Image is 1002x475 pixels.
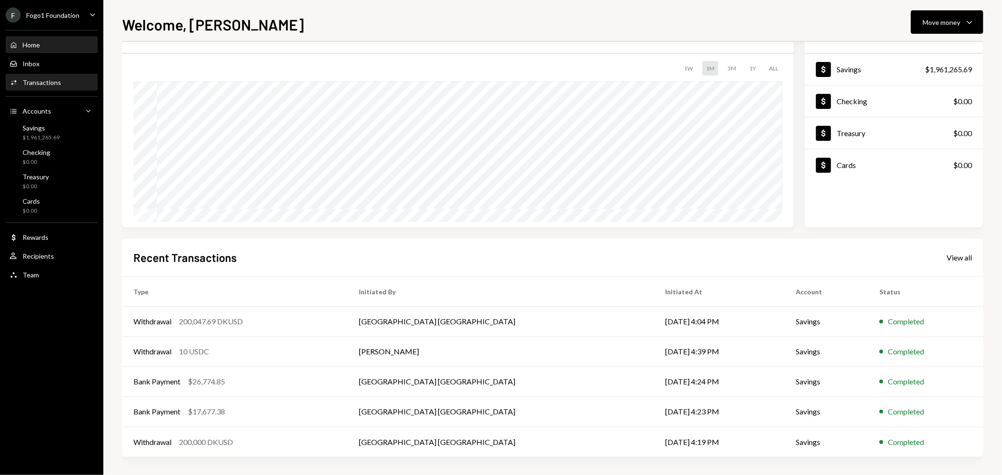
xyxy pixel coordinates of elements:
[23,78,61,86] div: Transactions
[122,15,304,34] h1: Welcome, [PERSON_NAME]
[23,158,50,166] div: $0.00
[179,346,209,357] div: 10 USDC
[785,276,869,306] th: Account
[746,61,760,76] div: 1Y
[953,128,972,139] div: $0.00
[23,207,40,215] div: $0.00
[6,194,98,217] a: Cards$0.00
[348,427,653,457] td: [GEOGRAPHIC_DATA] [GEOGRAPHIC_DATA]
[348,276,653,306] th: Initiated By
[837,65,861,74] div: Savings
[923,17,960,27] div: Move money
[26,11,79,19] div: Fogo1 Foundation
[6,74,98,91] a: Transactions
[23,134,60,142] div: $1,961,265.69
[6,36,98,53] a: Home
[947,252,972,262] a: View all
[785,427,869,457] td: Savings
[925,64,972,75] div: $1,961,265.69
[133,376,180,387] div: Bank Payment
[911,10,983,34] button: Move money
[785,337,869,367] td: Savings
[654,367,785,397] td: [DATE] 4:24 PM
[133,406,180,417] div: Bank Payment
[188,376,225,387] div: $26,774.85
[23,124,60,132] div: Savings
[888,376,924,387] div: Completed
[23,197,40,205] div: Cards
[888,346,924,357] div: Completed
[23,183,49,191] div: $0.00
[837,129,865,138] div: Treasury
[23,233,48,241] div: Rewards
[724,61,740,76] div: 3M
[654,397,785,427] td: [DATE] 4:23 PM
[654,276,785,306] th: Initiated At
[805,117,983,149] a: Treasury$0.00
[6,8,21,23] div: F
[805,149,983,181] a: Cards$0.00
[23,271,39,279] div: Team
[179,437,233,448] div: 200,000 DKUSD
[133,250,237,265] h2: Recent Transactions
[23,41,40,49] div: Home
[837,97,867,106] div: Checking
[6,102,98,119] a: Accounts
[702,61,718,76] div: 1M
[23,173,49,181] div: Treasury
[953,160,972,171] div: $0.00
[785,397,869,427] td: Savings
[348,337,653,367] td: [PERSON_NAME]
[188,406,225,417] div: $17,677.38
[23,60,39,68] div: Inbox
[23,148,50,156] div: Checking
[133,346,171,357] div: Withdrawal
[6,121,98,144] a: Savings$1,961,265.69
[805,54,983,85] a: Savings$1,961,265.69
[654,306,785,337] td: [DATE] 4:04 PM
[348,306,653,337] td: [GEOGRAPHIC_DATA] [GEOGRAPHIC_DATA]
[23,252,54,260] div: Recipients
[888,316,924,327] div: Completed
[837,161,856,169] div: Cards
[947,253,972,262] div: View all
[122,276,348,306] th: Type
[953,96,972,107] div: $0.00
[6,55,98,72] a: Inbox
[654,337,785,367] td: [DATE] 4:39 PM
[6,170,98,192] a: Treasury$0.00
[133,316,171,327] div: Withdrawal
[179,316,243,327] div: 200,047.69 DKUSD
[6,266,98,283] a: Team
[133,437,171,448] div: Withdrawal
[348,367,653,397] td: [GEOGRAPHIC_DATA] [GEOGRAPHIC_DATA]
[680,61,697,76] div: 1W
[805,85,983,117] a: Checking$0.00
[23,107,51,115] div: Accounts
[654,427,785,457] td: [DATE] 4:19 PM
[888,406,924,417] div: Completed
[6,229,98,245] a: Rewards
[868,276,983,306] th: Status
[6,247,98,264] a: Recipients
[6,146,98,168] a: Checking$0.00
[785,306,869,337] td: Savings
[765,61,782,76] div: ALL
[785,367,869,397] td: Savings
[348,397,653,427] td: [GEOGRAPHIC_DATA] [GEOGRAPHIC_DATA]
[888,437,924,448] div: Completed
